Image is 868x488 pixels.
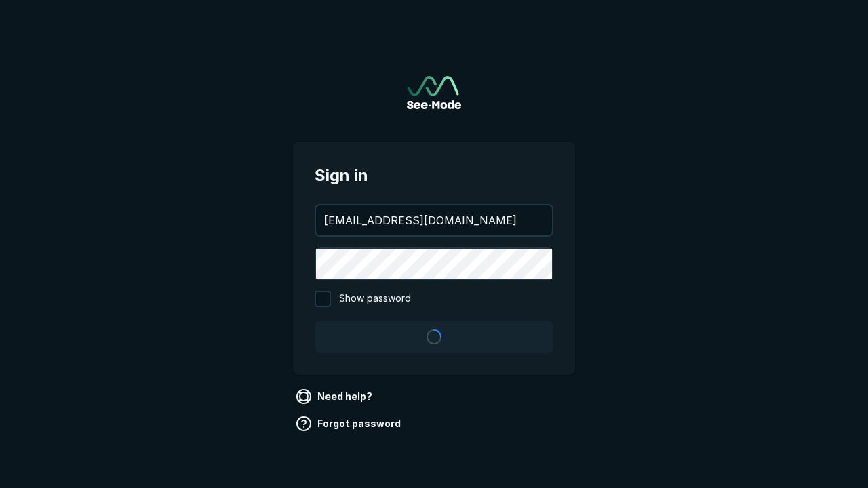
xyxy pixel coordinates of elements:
span: Show password [339,291,411,307]
input: your@email.com [316,205,552,235]
a: Forgot password [293,413,406,434]
img: See-Mode Logo [407,76,461,109]
a: Go to sign in [407,76,461,109]
a: Need help? [293,386,378,407]
span: Sign in [315,163,553,188]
